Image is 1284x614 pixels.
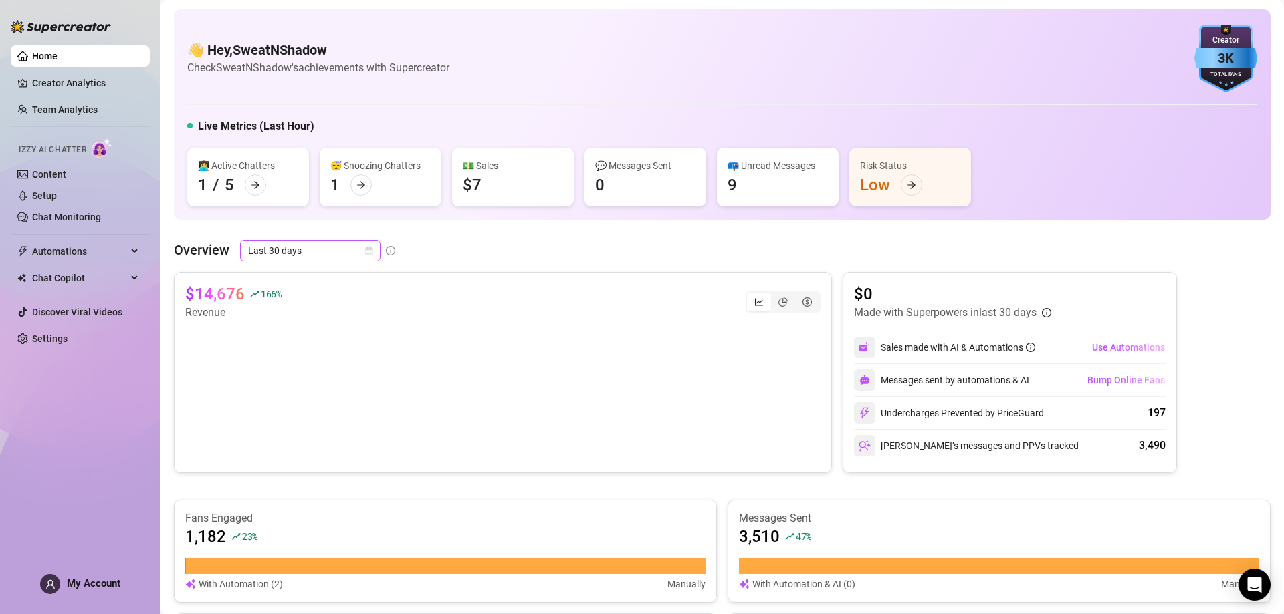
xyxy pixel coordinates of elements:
span: arrow-right [251,180,260,190]
div: Undercharges Prevented by PriceGuard [854,402,1044,424]
span: info-circle [1026,343,1035,352]
span: Automations [32,241,127,262]
span: Chat Copilot [32,267,127,289]
h5: Live Metrics (Last Hour) [198,118,314,134]
a: Discover Viral Videos [32,307,122,317]
div: Open Intercom Messenger [1239,569,1271,601]
article: With Automation & AI (0) [752,577,855,591]
span: arrow-right [356,180,366,190]
span: calendar [365,247,373,255]
a: Creator Analytics [32,72,139,94]
a: Setup [32,190,57,201]
span: 47 % [796,530,811,543]
span: user [45,579,56,589]
span: My Account [67,577,120,589]
div: 197 [1148,405,1166,421]
span: 166 % [261,287,282,300]
div: 💬 Messages Sent [595,158,695,173]
div: Creator [1194,34,1257,47]
div: [PERSON_NAME]’s messages and PPVs tracked [854,435,1079,456]
div: 📪 Unread Messages [728,158,828,173]
span: rise [785,532,794,541]
img: svg%3e [859,440,871,452]
span: dollar-circle [802,297,812,307]
span: 23 % [242,530,257,543]
img: logo-BBDzfeDw.svg [11,20,111,33]
h4: 👋 Hey, SweatNShadow [187,41,449,59]
img: blue-badge-DgoSNQY1.svg [1194,25,1257,92]
article: Manually [1221,577,1259,591]
img: svg%3e [739,577,750,591]
article: Fans Engaged [185,511,706,526]
span: info-circle [1042,308,1051,317]
article: 1,182 [185,526,226,547]
div: 1 [330,174,340,196]
img: svg%3e [859,375,870,386]
div: $7 [463,174,481,196]
a: Chat Monitoring [32,212,101,222]
article: 3,510 [739,526,780,547]
img: svg%3e [859,341,871,353]
span: Bump Online Fans [1087,375,1165,386]
span: info-circle [386,246,395,255]
article: $14,676 [185,283,245,305]
article: $0 [854,283,1051,305]
div: 3K [1194,48,1257,69]
span: pie-chart [778,297,788,307]
span: arrow-right [907,180,916,190]
img: AI Chatter [92,138,112,158]
span: thunderbolt [17,246,28,257]
span: Use Automations [1092,342,1165,353]
span: line-chart [754,297,764,307]
div: segmented control [746,291,821,313]
div: 1 [198,174,207,196]
div: 💵 Sales [463,158,563,173]
img: svg%3e [859,407,871,419]
a: Settings [32,333,68,344]
img: svg%3e [185,577,196,591]
span: rise [250,289,259,299]
div: 0 [595,174,605,196]
div: 5 [225,174,234,196]
article: With Automation (2) [199,577,283,591]
article: Messages Sent [739,511,1259,526]
div: 9 [728,174,737,196]
article: Made with Superpowers in last 30 days [854,305,1037,321]
div: 👩‍💻 Active Chatters [198,158,298,173]
img: Chat Copilot [17,273,26,283]
span: Izzy AI Chatter [19,144,86,156]
div: Sales made with AI & Automations [881,340,1035,355]
div: Messages sent by automations & AI [854,369,1029,391]
div: Total Fans [1194,71,1257,80]
article: Revenue [185,305,282,321]
a: Home [32,51,58,61]
div: Risk Status [860,158,960,173]
article: Manually [667,577,706,591]
button: Use Automations [1091,337,1166,358]
div: 😴 Snoozing Chatters [330,158,431,173]
a: Team Analytics [32,104,98,115]
div: 3,490 [1139,438,1166,454]
span: Last 30 days [248,241,372,261]
button: Bump Online Fans [1087,369,1166,391]
article: Overview [174,240,229,260]
span: rise [231,532,241,541]
article: Check SweatNShadow's achievements with Supercreator [187,59,449,76]
a: Content [32,169,66,180]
